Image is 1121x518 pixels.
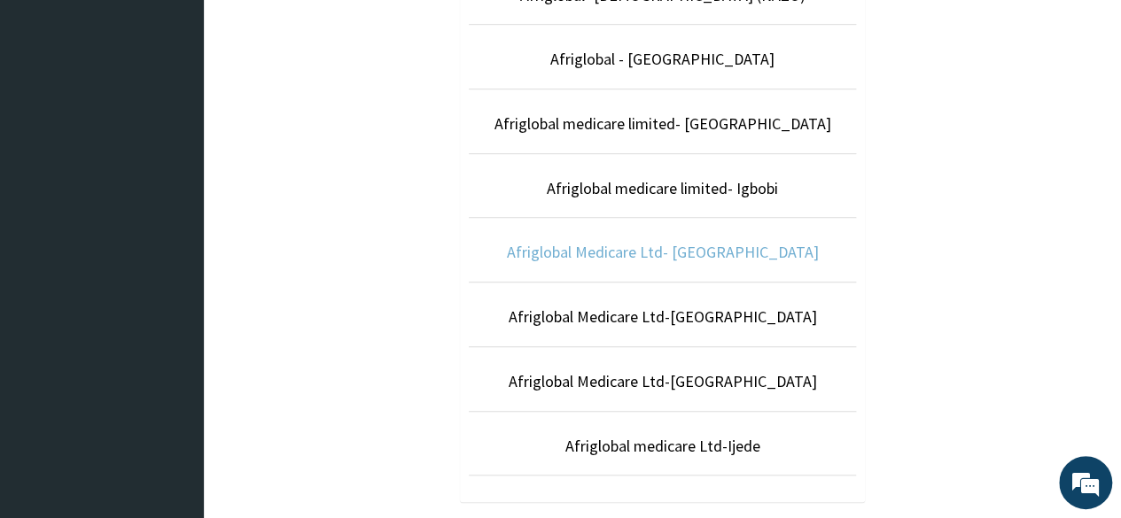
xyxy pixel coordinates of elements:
a: Afriglobal medicare limited- [GEOGRAPHIC_DATA] [494,113,831,134]
a: Afriglobal Medicare Ltd-[GEOGRAPHIC_DATA] [509,371,817,391]
a: Afriglobal Medicare Ltd- [GEOGRAPHIC_DATA] [507,242,819,262]
a: Afriglobal Medicare Ltd-[GEOGRAPHIC_DATA] [509,306,817,327]
a: Afriglobal medicare Ltd-Ijede [565,436,760,456]
a: Afriglobal medicare limited- Igbobi [547,178,778,198]
a: Afriglobal - [GEOGRAPHIC_DATA] [550,49,775,69]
